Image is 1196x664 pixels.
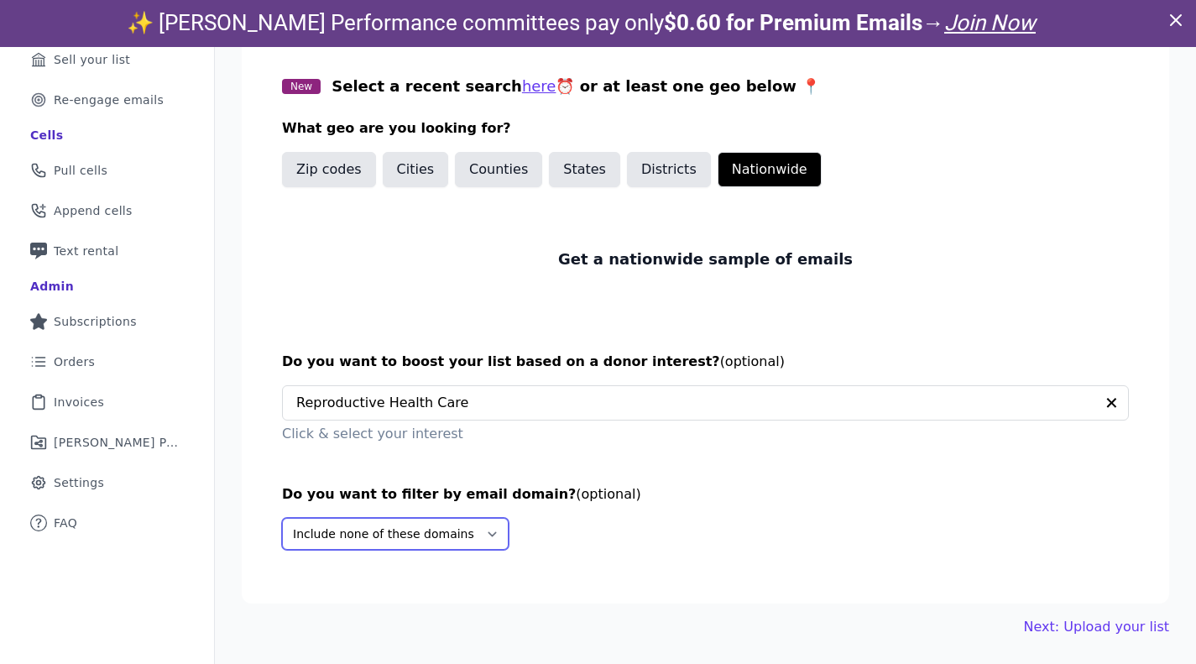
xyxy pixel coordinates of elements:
[1024,617,1169,637] a: Next: Upload your list
[30,127,63,144] div: Cells
[455,152,542,187] button: Counties
[54,394,104,410] span: Invoices
[54,51,130,68] span: Sell your list
[54,243,119,259] span: Text rental
[13,343,201,380] a: Orders
[13,424,201,461] a: [PERSON_NAME] Performance
[720,353,785,369] span: (optional)
[54,434,180,451] span: [PERSON_NAME] Performance
[718,152,822,187] button: Nationwide
[54,474,104,491] span: Settings
[54,91,164,108] span: Re-engage emails
[282,118,1129,139] h3: What geo are you looking for?
[332,77,820,95] span: Select a recent search ⏰ or at least one geo below 📍
[54,162,107,179] span: Pull cells
[54,202,133,219] span: Append cells
[282,486,576,502] span: Do you want to filter by email domain?
[30,278,74,295] div: Admin
[54,515,77,531] span: FAQ
[13,192,201,229] a: Append cells
[282,152,376,187] button: Zip codes
[13,505,201,541] a: FAQ
[54,313,137,330] span: Subscriptions
[282,353,720,369] span: Do you want to boost your list based on a donor interest?
[13,464,201,501] a: Settings
[13,233,201,269] a: Text rental
[558,248,853,271] p: Get a nationwide sample of emails
[13,41,201,78] a: Sell your list
[13,384,201,421] a: Invoices
[549,152,620,187] button: States
[282,79,321,94] span: New
[13,303,201,340] a: Subscriptions
[282,424,1129,444] p: Click & select your interest
[627,152,711,187] button: Districts
[13,152,201,189] a: Pull cells
[576,486,640,502] span: (optional)
[54,353,95,370] span: Orders
[13,81,201,118] a: Re-engage emails
[522,75,556,98] button: here
[383,152,449,187] button: Cities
